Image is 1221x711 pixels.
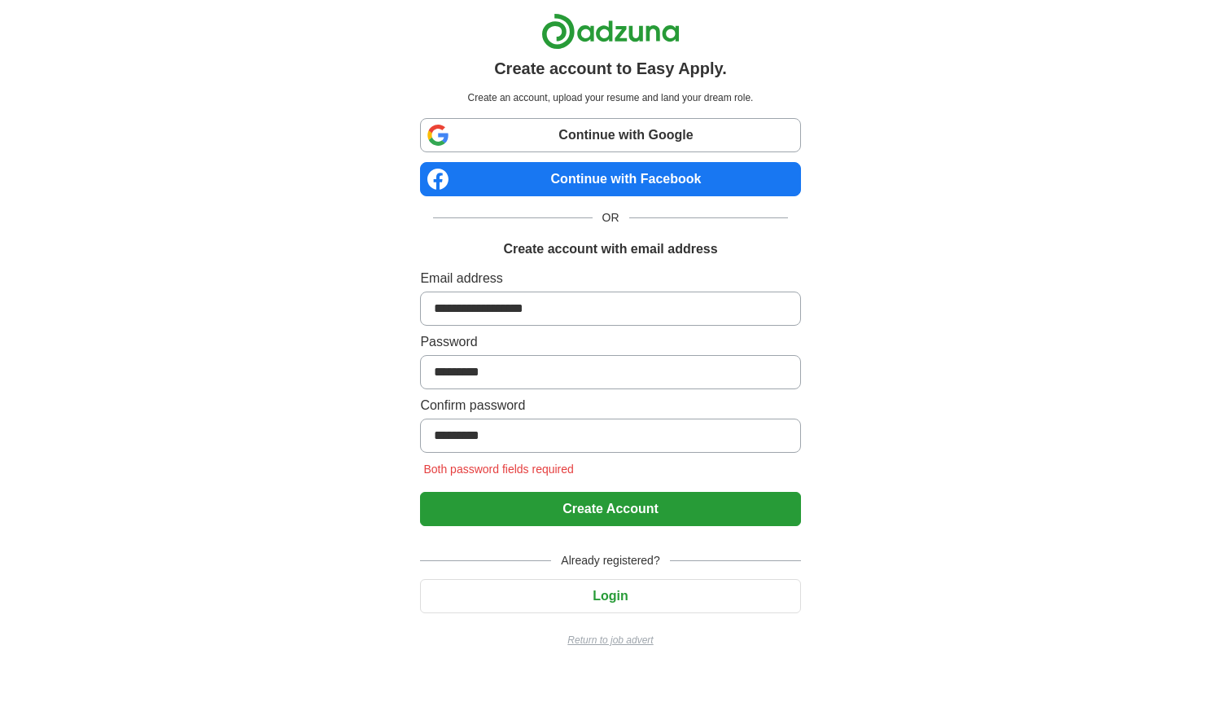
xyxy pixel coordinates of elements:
h1: Create account with email address [503,239,717,259]
button: Create Account [420,492,800,526]
img: Adzuna logo [541,13,680,50]
span: Both password fields required [420,463,576,476]
label: Password [420,332,800,352]
label: Confirm password [420,396,800,415]
span: OR [593,209,629,226]
a: Return to job advert [420,633,800,647]
a: Continue with Facebook [420,162,800,196]
a: Login [420,589,800,603]
span: Already registered? [551,552,669,569]
label: Email address [420,269,800,288]
p: Create an account, upload your resume and land your dream role. [423,90,797,105]
a: Continue with Google [420,118,800,152]
button: Login [420,579,800,613]
h1: Create account to Easy Apply. [494,56,727,81]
